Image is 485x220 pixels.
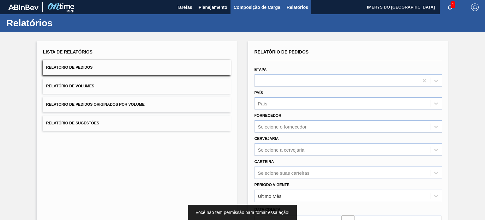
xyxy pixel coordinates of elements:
[254,67,267,72] label: Etapa
[46,102,145,107] span: Relatório de Pedidos Originados por Volume
[43,97,231,112] button: Relatório de Pedidos Originados por Volume
[451,1,455,8] span: 1
[258,170,309,175] div: Selecione suas carteiras
[43,60,231,75] button: Relatório de Pedidos
[287,3,308,11] span: Relatórios
[43,49,93,54] span: Lista de Relatórios
[254,160,274,164] label: Carteira
[43,116,231,131] button: Relatório de Sugestões
[234,3,280,11] span: Composição de Carga
[254,113,281,118] label: Fornecedor
[258,101,267,106] div: País
[199,3,227,11] span: Planejamento
[195,210,289,215] span: Você não tem permissão para tomar essa ação!
[254,136,279,141] label: Cervejaria
[258,124,307,129] div: Selecione o fornecedor
[258,147,305,152] div: Selecione a cervejaria
[43,79,231,94] button: Relatório de Volumes
[471,3,479,11] img: Logout
[440,3,460,12] button: Notificações
[6,19,118,27] h1: Relatórios
[8,4,39,10] img: TNhmsLtSVTkK8tSr43FrP2fwEKptu5GPRR3wAAAABJRU5ErkJggg==
[258,193,282,198] div: Último Mês
[46,84,94,88] span: Relatório de Volumes
[254,91,263,95] label: País
[46,121,99,125] span: Relatório de Sugestões
[177,3,192,11] span: Tarefas
[254,183,290,187] label: Período Vigente
[46,65,93,70] span: Relatório de Pedidos
[254,49,309,54] span: Relatório de Pedidos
